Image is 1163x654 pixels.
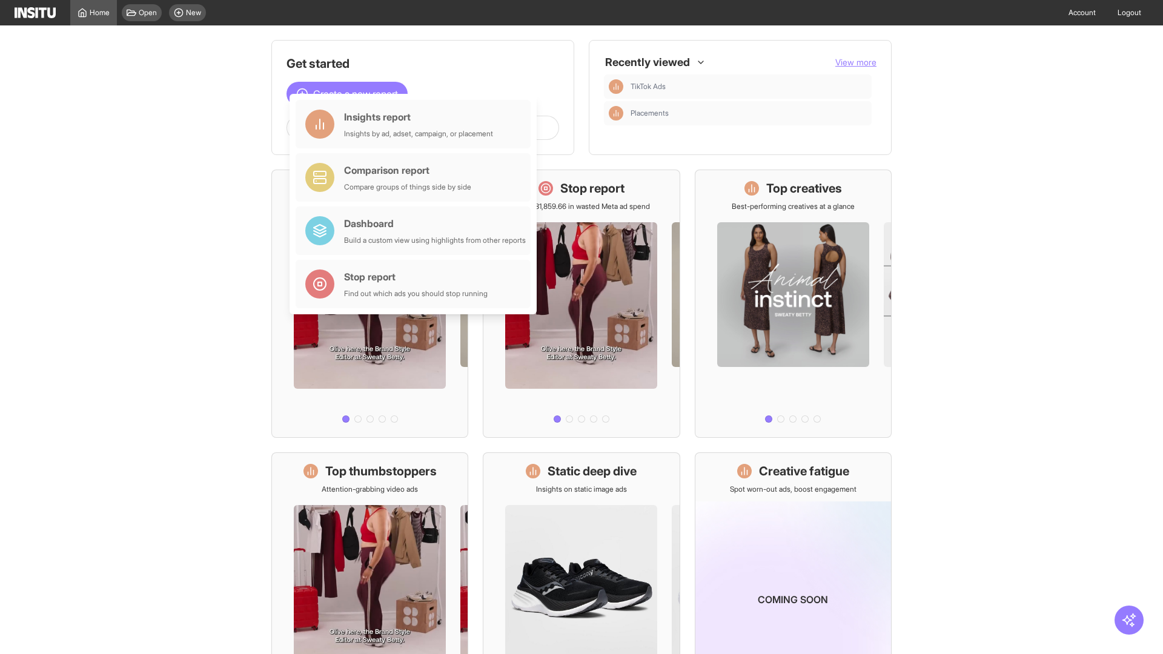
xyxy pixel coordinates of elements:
[732,202,855,211] p: Best-performing creatives at a glance
[695,170,892,438] a: Top creativesBest-performing creatives at a glance
[631,108,669,118] span: Placements
[90,8,110,18] span: Home
[186,8,201,18] span: New
[766,180,842,197] h1: Top creatives
[609,79,623,94] div: Insights
[536,484,627,494] p: Insights on static image ads
[271,170,468,438] a: What's live nowSee all active ads instantly
[344,269,488,284] div: Stop report
[631,82,867,91] span: TikTok Ads
[631,82,666,91] span: TikTok Ads
[344,289,488,299] div: Find out which ads you should stop running
[325,463,437,480] h1: Top thumbstoppers
[344,236,526,245] div: Build a custom view using highlights from other reports
[344,163,471,177] div: Comparison report
[560,180,625,197] h1: Stop report
[548,463,637,480] h1: Static deep dive
[287,55,559,72] h1: Get started
[322,484,418,494] p: Attention-grabbing video ads
[344,182,471,192] div: Compare groups of things side by side
[483,170,680,438] a: Stop reportSave £31,859.66 in wasted Meta ad spend
[344,110,493,124] div: Insights report
[313,87,398,101] span: Create a new report
[609,106,623,121] div: Insights
[513,202,650,211] p: Save £31,859.66 in wasted Meta ad spend
[139,8,157,18] span: Open
[15,7,56,18] img: Logo
[835,57,876,67] span: View more
[631,108,867,118] span: Placements
[344,129,493,139] div: Insights by ad, adset, campaign, or placement
[835,56,876,68] button: View more
[344,216,526,231] div: Dashboard
[287,82,408,106] button: Create a new report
